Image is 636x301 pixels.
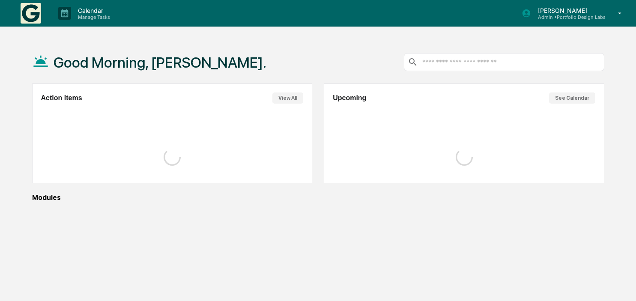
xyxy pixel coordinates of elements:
[32,194,605,202] div: Modules
[71,14,114,20] p: Manage Tasks
[531,14,606,20] p: Admin • Portfolio Design Labs
[71,7,114,14] p: Calendar
[41,94,82,102] h2: Action Items
[549,92,595,104] button: See Calendar
[54,54,266,71] h1: Good Morning, [PERSON_NAME].
[21,3,41,24] img: logo
[333,94,366,102] h2: Upcoming
[272,92,303,104] button: View All
[531,7,606,14] p: [PERSON_NAME]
